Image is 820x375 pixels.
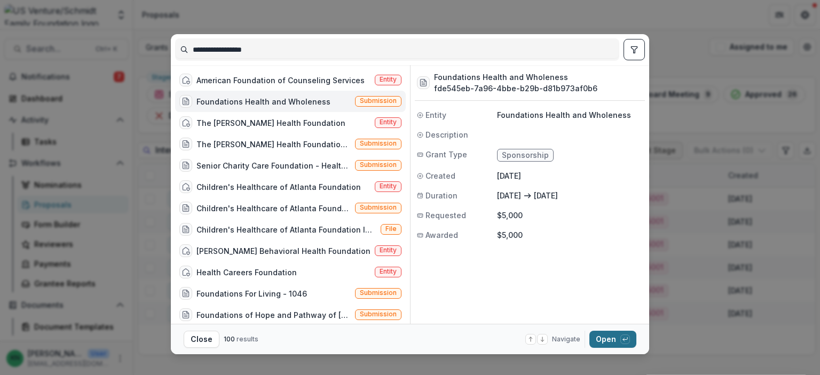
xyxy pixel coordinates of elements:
[425,190,458,201] span: Duration
[497,170,643,181] p: [DATE]
[624,39,645,60] button: toggle filters
[184,331,219,348] button: Close
[196,96,330,107] div: Foundations Health and Wholeness
[425,149,467,160] span: Grant Type
[497,210,643,221] p: $5,000
[497,229,643,241] p: $5,000
[196,245,370,257] div: [PERSON_NAME] Behavioral Health Foundation
[360,204,397,211] span: Submission
[196,75,365,86] div: American Foundation of Counseling Services
[360,289,397,297] span: Submission
[196,224,376,235] div: Children's Healthcare of Atlanta Foundation Inc.__2025.pdf
[434,83,597,94] h3: fde545eb-7a96-4bbe-b29b-d81b973af0b6
[380,268,397,275] span: Entity
[425,170,455,181] span: Created
[196,288,307,299] div: Foundations For Living - 1046
[425,210,466,221] span: Requested
[589,331,636,348] button: Open
[360,310,397,318] span: Submission
[497,109,643,121] p: Foundations Health and Wholeness
[236,335,258,343] span: results
[360,97,397,105] span: Submission
[196,117,345,129] div: The [PERSON_NAME] Health Foundation
[552,334,580,344] span: Navigate
[380,76,397,83] span: Entity
[380,246,397,254] span: Entity
[380,118,397,126] span: Entity
[502,151,549,160] span: Sponsorship
[425,109,446,121] span: Entity
[425,229,458,241] span: Awarded
[196,267,297,278] div: Health Careers Foundation
[425,129,468,140] span: Description
[360,161,397,169] span: Submission
[196,203,351,214] div: Children's Healthcare of Atlanta Foundation - 2025 - Grant Application
[224,335,235,343] span: 100
[360,140,397,147] span: Submission
[385,225,397,233] span: File
[196,160,351,171] div: Senior Charity Care Foundation - Healthy Senior Smiles - 557
[434,71,597,83] h3: Foundations Health and Wholeness
[497,190,521,201] p: [DATE]
[380,182,397,190] span: Entity
[196,181,361,193] div: Children's Healthcare of Atlanta Foundation
[534,190,558,201] p: [DATE]
[196,139,351,150] div: The [PERSON_NAME] Health Foundation, Inc.
[196,309,351,321] div: Foundations of Hope and Pathway of [GEOGRAPHIC_DATA]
